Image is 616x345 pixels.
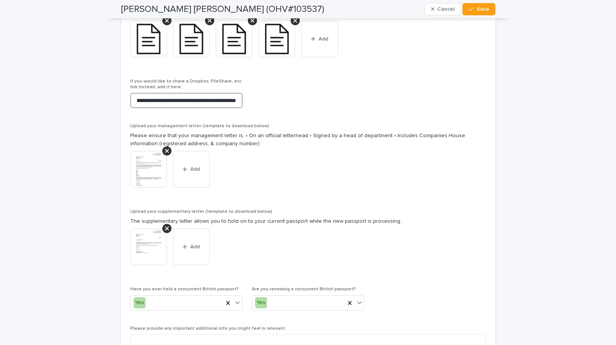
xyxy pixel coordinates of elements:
h2: [PERSON_NAME] [PERSON_NAME] (OHV#103537) [121,4,324,15]
span: Have you ever held a concurrent British passport? [130,287,239,292]
button: Add [173,228,210,265]
p: The supplementary letter allows you to hold on to your current passport while the new passport is... [130,217,486,225]
span: Cancel [437,6,454,12]
div: Yes [134,297,146,308]
button: Add [301,21,338,57]
span: Add [190,244,200,249]
button: Cancel [425,3,461,15]
button: Save [462,3,495,15]
span: If you would like to share a Dropbox, FileShare, etc. link instead, add it here. [130,79,243,89]
span: Are you renewing a concurrent British passport? [252,287,356,292]
div: Yes [255,297,267,308]
button: Add [173,151,210,188]
p: Please ensure that your management letter is; • On an official letterhead • Signed by a head of d... [130,132,486,148]
span: Upload your supplementary letter (template to download below) [130,209,272,214]
span: Please provide any important additional info you might feel is relevant. [130,326,286,331]
span: Save [477,6,489,12]
span: Add [319,36,328,42]
span: Add [190,167,200,172]
span: Upload your management letter (template to download below) [130,124,269,128]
